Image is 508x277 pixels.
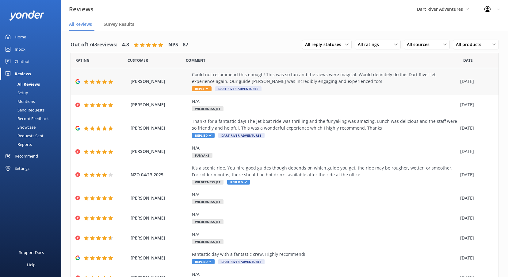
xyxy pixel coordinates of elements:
[131,101,189,108] span: [PERSON_NAME]
[460,171,491,178] div: [DATE]
[71,41,117,49] h4: Out of 1743 reviews:
[15,150,38,162] div: Recommend
[4,114,61,123] a: Record Feedback
[192,251,457,258] div: Fantastic day with a fantastic crew. Highly recommend!
[192,211,457,218] div: N/A
[4,123,36,131] div: Showcase
[122,41,129,49] h4: 4.8
[4,80,61,88] a: All Reviews
[186,57,205,63] span: Question
[15,55,30,68] div: Chatbot
[460,235,491,241] div: [DATE]
[192,231,457,238] div: N/A
[460,255,491,261] div: [DATE]
[192,106,223,111] span: Wilderness Jet
[192,86,212,91] span: Reply
[460,101,491,108] div: [DATE]
[192,180,223,185] span: Wilderness Jet
[69,21,92,27] span: All Reviews
[463,57,473,63] span: Date
[227,180,250,185] span: Replied
[218,259,265,264] span: Dart River Adventures
[192,239,223,244] span: Wilderness Jet
[456,41,485,48] span: All products
[4,140,61,149] a: Reports
[131,125,189,131] span: [PERSON_NAME]
[192,191,457,198] div: N/A
[131,78,189,85] span: [PERSON_NAME]
[460,125,491,131] div: [DATE]
[19,246,44,259] div: Support Docs
[218,133,265,138] span: Dart River Adventures
[9,10,44,21] img: yonder-white-logo.png
[131,255,189,261] span: [PERSON_NAME]
[75,57,90,63] span: Date
[4,106,44,114] div: Send Requests
[4,123,61,131] a: Showcase
[215,86,262,91] span: Dart River Adventures
[131,215,189,221] span: [PERSON_NAME]
[131,235,189,241] span: [PERSON_NAME]
[4,88,61,97] a: Setup
[417,6,463,12] span: Dart River Adventures
[192,118,457,132] div: Thanks for a fantastic day! The jet boat ride was thrilling and the funyaking was amazing. Lunch ...
[131,171,189,178] span: NZO 04/13 2025
[4,114,49,123] div: Record Feedback
[27,259,36,271] div: Help
[4,131,44,140] div: Requests Sent
[4,80,40,88] div: All Reviews
[15,162,29,174] div: Settings
[192,133,215,138] span: Replied
[305,41,345,48] span: All reply statuses
[4,140,32,149] div: Reports
[131,148,189,155] span: [PERSON_NAME]
[4,97,61,106] a: Mentions
[192,165,457,178] div: It's a scenic ride. You hire good guides though depends on which guide you get, the ride may be r...
[69,4,94,14] h3: Reviews
[4,131,61,140] a: Requests Sent
[192,98,457,105] div: N/A
[358,41,383,48] span: All ratings
[192,259,215,264] span: Replied
[15,43,25,55] div: Inbox
[460,195,491,201] div: [DATE]
[131,195,189,201] span: [PERSON_NAME]
[15,31,26,43] div: Home
[192,219,223,224] span: Wilderness Jet
[4,106,61,114] a: Send Requests
[4,97,35,106] div: Mentions
[192,153,212,158] span: Funyaks
[460,215,491,221] div: [DATE]
[4,88,28,97] div: Setup
[460,78,491,85] div: [DATE]
[192,145,457,151] div: N/A
[183,41,188,49] h4: 87
[168,41,178,49] h4: NPS
[15,68,31,80] div: Reviews
[104,21,134,27] span: Survey Results
[407,41,433,48] span: All sources
[192,71,457,85] div: Could not recommend this enough! This was so fun and the views were magical. Would definitely do ...
[128,57,148,63] span: Date
[460,148,491,155] div: [DATE]
[192,199,223,204] span: Wilderness Jet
